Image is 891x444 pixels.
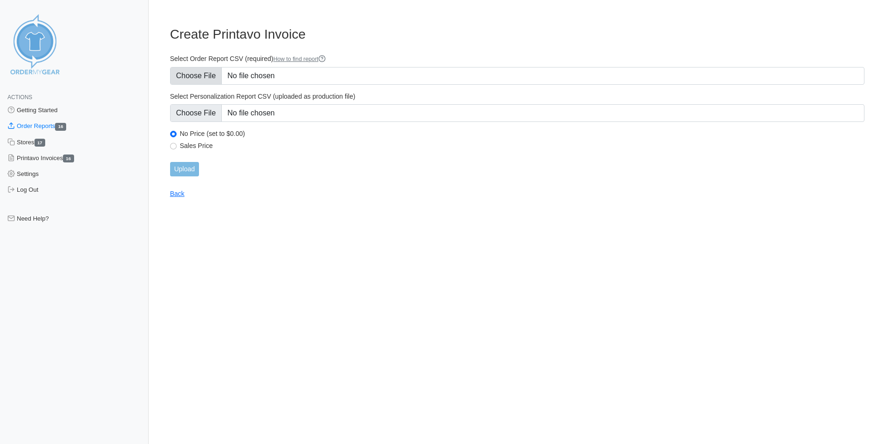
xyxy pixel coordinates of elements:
label: No Price (set to $0.00) [180,129,864,138]
label: Sales Price [180,141,864,150]
label: Select Personalization Report CSV (uploaded as production file) [170,92,864,101]
span: 16 [55,123,66,131]
label: Select Order Report CSV (required) [170,54,864,63]
input: Upload [170,162,199,176]
h3: Create Printavo Invoice [170,27,864,42]
span: 17 [34,139,46,147]
a: Back [170,190,185,197]
span: 16 [63,155,74,162]
a: How to find report [273,56,326,62]
span: Actions [7,94,32,101]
